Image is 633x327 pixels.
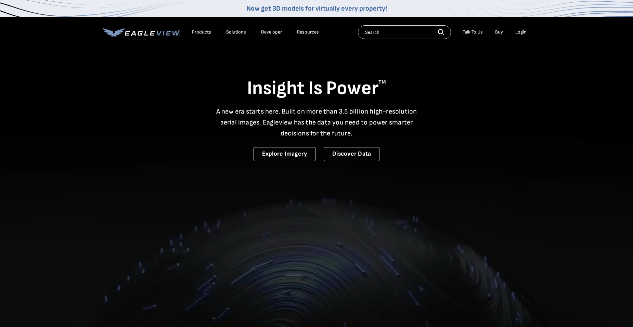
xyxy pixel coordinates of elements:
div: Resources [297,29,319,35]
div: Products [192,29,211,35]
div: Solutions [226,29,246,35]
a: Now get 3D models for virtually every property! [246,4,387,13]
sup: TM [378,79,386,86]
p: A new era starts here. Built on more than 3.5 billion high-resolution aerial images, Eagleview ha... [212,106,421,139]
a: Buy [495,29,503,35]
div: Talk To Us [463,29,483,35]
a: Developer [261,29,282,35]
div: Login [515,29,527,35]
a: Explore Imagery [254,147,316,161]
input: Search [358,25,451,39]
a: Discover Data [324,147,379,161]
h1: Insight Is Power [103,77,530,101]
